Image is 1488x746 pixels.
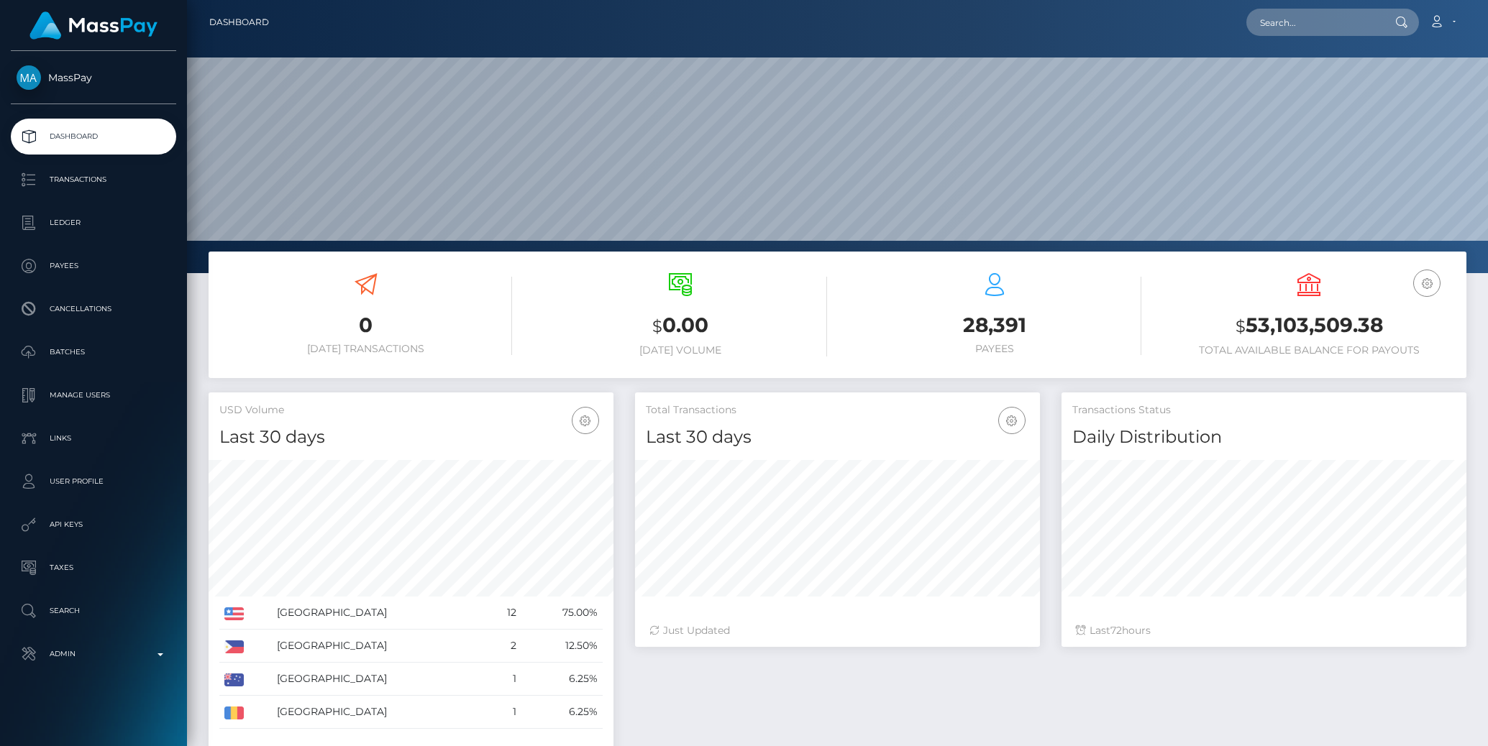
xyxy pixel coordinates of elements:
td: 2 [487,630,521,663]
h6: Total Available Balance for Payouts [1163,344,1456,356]
p: Manage Users [17,384,170,406]
td: 1 [487,696,521,729]
h3: 53,103,509.38 [1163,311,1456,341]
h4: Last 30 days [646,425,1029,450]
td: 6.25% [521,663,603,696]
a: User Profile [11,464,176,499]
a: Batches [11,334,176,370]
div: Just Updated [649,623,1026,638]
td: [GEOGRAPHIC_DATA] [272,630,487,663]
a: Manage Users [11,377,176,413]
td: [GEOGRAPHIC_DATA] [272,696,487,729]
h3: 0.00 [534,311,826,341]
img: RO.png [224,706,244,719]
img: MassPay [17,65,41,90]
p: API Keys [17,514,170,535]
p: Search [17,600,170,622]
p: Payees [17,255,170,277]
h6: [DATE] Transactions [219,343,512,355]
p: Cancellations [17,298,170,320]
p: Batches [17,341,170,363]
p: User Profile [17,471,170,492]
td: 12.50% [521,630,603,663]
p: Transactions [17,169,170,190]
h4: Daily Distribution [1072,425,1456,450]
a: Payees [11,248,176,284]
td: [GEOGRAPHIC_DATA] [272,663,487,696]
h5: Total Transactions [646,403,1029,418]
h5: USD Volume [219,403,603,418]
h4: Last 30 days [219,425,603,450]
a: Search [11,593,176,629]
small: $ [652,316,662,336]
small: $ [1236,316,1246,336]
a: Links [11,420,176,456]
input: Search... [1246,9,1382,36]
p: Links [17,428,170,449]
img: PH.png [224,640,244,653]
a: Cancellations [11,291,176,327]
h3: 0 [219,311,512,339]
img: US.png [224,607,244,620]
a: Dashboard [11,119,176,155]
img: AU.png [224,673,244,686]
td: 75.00% [521,597,603,630]
h5: Transactions Status [1072,403,1456,418]
a: API Keys [11,507,176,543]
a: Taxes [11,550,176,586]
h6: [DATE] Volume [534,344,826,356]
h3: 28,391 [849,311,1141,339]
a: Transactions [11,162,176,198]
td: 1 [487,663,521,696]
span: 72 [1110,624,1122,637]
p: Dashboard [17,126,170,147]
a: Dashboard [209,7,269,37]
h6: Payees [849,343,1141,355]
a: Admin [11,636,176,672]
td: [GEOGRAPHIC_DATA] [272,597,487,630]
img: MassPay Logo [29,11,158,40]
p: Taxes [17,557,170,579]
p: Admin [17,643,170,665]
td: 12 [487,597,521,630]
a: Ledger [11,205,176,241]
p: Ledger [17,212,170,234]
span: MassPay [11,71,176,84]
div: Last hours [1076,623,1452,638]
td: 6.25% [521,696,603,729]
